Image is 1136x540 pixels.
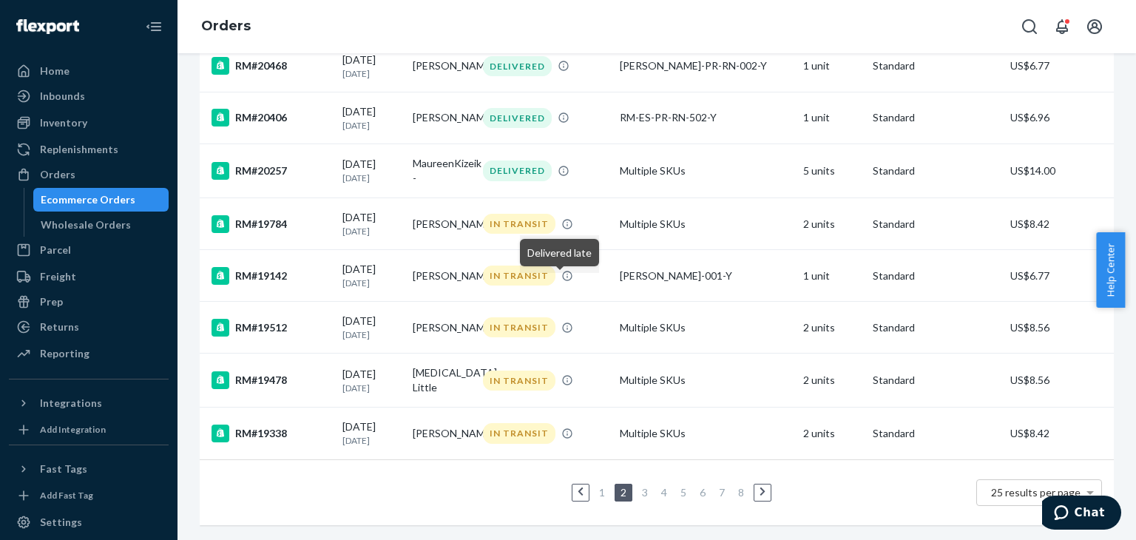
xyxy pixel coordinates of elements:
td: Multiple SKUs [614,302,797,354]
td: [PERSON_NAME] [407,408,477,459]
div: RM#19142 [212,267,331,285]
a: Inbounds [9,84,169,108]
td: 5 units [797,144,868,198]
ol: breadcrumbs [189,5,263,48]
a: Page 6 [697,486,709,499]
td: US$14.00 [1004,144,1114,198]
p: Standard [873,320,998,335]
div: Settings [40,515,82,530]
div: [DATE] [342,262,401,289]
a: Replenishments [9,138,169,161]
a: Returns [9,315,169,339]
div: IN TRANSIT [483,371,555,391]
a: Page 8 [735,486,747,499]
a: Page 5 [677,486,689,499]
a: Prep [9,290,169,314]
div: IN TRANSIT [483,266,555,286]
div: Add Integration [40,423,106,436]
div: DELIVERED [483,108,552,128]
p: Standard [873,269,998,283]
div: DELIVERED [483,161,552,180]
div: IN TRANSIT [483,423,555,443]
a: Orders [9,163,169,186]
a: Parcel [9,238,169,262]
button: Open Search Box [1015,12,1044,41]
button: Integrations [9,391,169,415]
a: Add Integration [9,421,169,439]
a: Add Fast Tag [9,487,169,504]
a: Page 1 [596,486,608,499]
td: US$8.42 [1004,198,1114,250]
p: Standard [873,426,998,441]
p: Standard [873,373,998,388]
td: 1 unit [797,40,868,92]
p: Standard [873,163,998,178]
div: Ecommerce Orders [41,192,135,207]
a: Settings [9,510,169,534]
div: [DATE] [342,367,401,394]
div: [PERSON_NAME]-PR-RN-002-Y [620,58,791,73]
td: [PERSON_NAME] [407,40,477,92]
button: Fast Tags [9,457,169,481]
div: Reporting [40,346,89,361]
p: [DATE] [342,328,401,341]
button: Open notifications [1047,12,1077,41]
td: US$6.77 [1004,250,1114,302]
td: [PERSON_NAME] [407,92,477,144]
div: DELIVERED [483,56,552,76]
td: 2 units [797,408,868,459]
div: IN TRANSIT [483,214,555,234]
div: Prep [40,294,63,309]
td: Multiple SKUs [614,354,797,408]
div: [DATE] [342,53,401,80]
td: Multiple SKUs [614,408,797,459]
div: Integrations [40,396,102,411]
div: Orders [40,167,75,182]
p: [DATE] [342,172,401,184]
div: Freight [40,269,76,284]
div: [PERSON_NAME]-001-Y [620,269,791,283]
a: Home [9,59,169,83]
div: [DATE] [342,419,401,447]
button: Close Navigation [139,12,169,41]
p: [DATE] [342,119,401,132]
td: 2 units [797,198,868,250]
div: RM#19338 [212,425,331,442]
div: Inventory [40,115,87,130]
td: MaureenKizeik - [407,144,477,198]
p: [DATE] [342,434,401,447]
a: Page 4 [658,486,670,499]
td: [MEDICAL_DATA] Little [407,354,477,408]
td: 1 unit [797,250,868,302]
a: Ecommerce Orders [33,188,169,212]
td: 2 units [797,354,868,408]
div: Fast Tags [40,462,87,476]
td: US$8.56 [1004,354,1114,408]
div: [DATE] [342,210,401,237]
button: Open account menu [1080,12,1109,41]
div: RM#20406 [212,109,331,126]
p: Standard [873,58,998,73]
button: Help Center [1096,232,1125,308]
a: Page 3 [639,486,651,499]
div: Home [40,64,70,78]
p: [DATE] [342,225,401,237]
td: [PERSON_NAME] [407,302,477,354]
a: Inventory [9,111,169,135]
td: US$6.77 [1004,40,1114,92]
td: 2 units [797,302,868,354]
div: RM-ES-PR-RN-502-Y [620,110,791,125]
div: Add Fast Tag [40,489,93,502]
p: [DATE] [342,67,401,80]
span: 25 results per page [991,486,1081,499]
div: Replenishments [40,142,118,157]
a: Page 7 [716,486,728,499]
div: [DATE] [342,104,401,132]
td: US$8.56 [1004,302,1114,354]
div: RM#20468 [212,57,331,75]
td: 1 unit [797,92,868,144]
img: Flexport logo [16,19,79,34]
p: [DATE] [342,277,401,289]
